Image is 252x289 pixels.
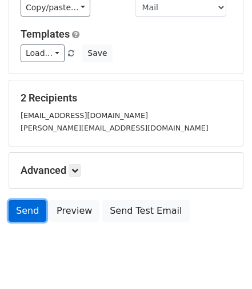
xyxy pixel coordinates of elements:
[21,164,231,177] h5: Advanced
[21,28,70,40] a: Templates
[21,124,209,132] small: [PERSON_NAME][EMAIL_ADDRESS][DOMAIN_NAME]
[195,234,252,289] iframe: Chat Widget
[21,111,148,120] small: [EMAIL_ADDRESS][DOMAIN_NAME]
[49,200,99,222] a: Preview
[102,200,189,222] a: Send Test Email
[9,200,46,222] a: Send
[82,44,112,62] button: Save
[21,44,65,62] a: Load...
[21,92,231,104] h5: 2 Recipients
[195,234,252,289] div: Widget de chat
